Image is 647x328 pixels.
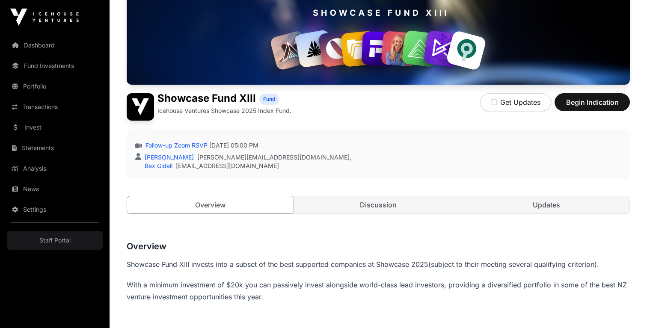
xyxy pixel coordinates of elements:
p: Icehouse Ventures Showcase 2025 Index Fund. [157,106,291,115]
img: Showcase Fund XIII [127,93,154,121]
a: News [7,180,103,198]
iframe: Chat Widget [604,287,647,328]
h3: Overview [127,239,630,253]
a: Updates [463,196,629,213]
a: Transactions [7,98,103,116]
a: Portfolio [7,77,103,96]
a: [PERSON_NAME][EMAIL_ADDRESS][DOMAIN_NAME] [197,153,350,162]
span: Fund [263,96,275,103]
a: Dashboard [7,36,103,55]
span: Begin Indication [565,97,619,107]
a: Invest [7,118,103,137]
a: [EMAIL_ADDRESS][DOMAIN_NAME] [176,162,279,170]
span: Showcase Fund XIII invests into a subset of the best supported companies at Showcase 2025 [127,260,428,269]
a: Follow-up Zoom RSVP [144,141,208,150]
img: Icehouse Ventures Logo [10,9,79,26]
p: (subject to their meeting several qualifying criterion). [127,258,630,270]
button: Begin Indication [555,93,630,111]
nav: Tabs [127,196,629,213]
a: Statements [7,139,103,157]
a: Bex Gidall [143,162,172,169]
p: With a minimum investment of $20k you can passively invest alongside world-class lead investors, ... [127,279,630,303]
a: Discussion [295,196,462,213]
a: Overview [127,196,294,214]
a: Begin Indication [555,102,630,110]
button: Get Updates [480,93,551,111]
a: Settings [7,200,103,219]
div: , [143,153,351,162]
a: Fund Investments [7,56,103,75]
a: Staff Portal [7,231,103,250]
a: Analysis [7,159,103,178]
h1: Showcase Fund XIII [157,93,256,105]
span: [DATE] 05:00 PM [209,141,258,150]
a: [PERSON_NAME] [143,154,194,161]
